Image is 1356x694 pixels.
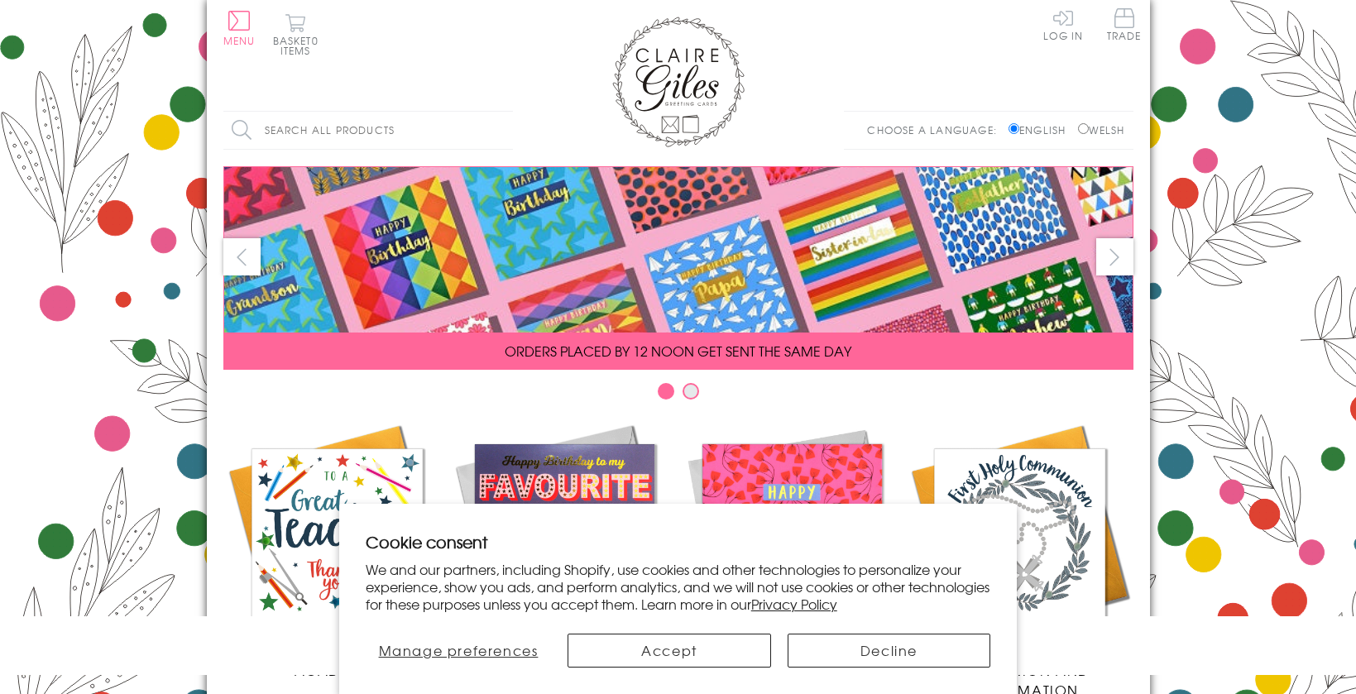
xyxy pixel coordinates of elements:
[1107,8,1142,41] span: Trade
[223,33,256,48] span: Menu
[683,383,699,400] button: Carousel Page 2
[223,238,261,275] button: prev
[280,33,319,58] span: 0 items
[1096,238,1133,275] button: next
[366,530,991,553] h2: Cookie consent
[751,594,837,614] a: Privacy Policy
[223,382,1133,408] div: Carousel Pagination
[223,11,256,45] button: Menu
[273,13,319,55] button: Basket0 items
[867,122,1005,137] p: Choose a language:
[223,112,513,149] input: Search all products
[678,420,906,680] a: Birthdays
[496,112,513,149] input: Search
[1107,8,1142,44] a: Trade
[1009,122,1074,137] label: English
[223,420,451,680] a: Academic
[1078,123,1089,134] input: Welsh
[612,17,745,147] img: Claire Giles Greetings Cards
[658,383,674,400] button: Carousel Page 1 (Current Slide)
[568,634,771,668] button: Accept
[788,634,991,668] button: Decline
[505,341,851,361] span: ORDERS PLACED BY 12 NOON GET SENT THE SAME DAY
[1043,8,1083,41] a: Log In
[366,561,991,612] p: We and our partners, including Shopify, use cookies and other technologies to personalize your ex...
[366,634,551,668] button: Manage preferences
[379,640,539,660] span: Manage preferences
[1078,122,1125,137] label: Welsh
[1009,123,1019,134] input: English
[451,420,678,680] a: New Releases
